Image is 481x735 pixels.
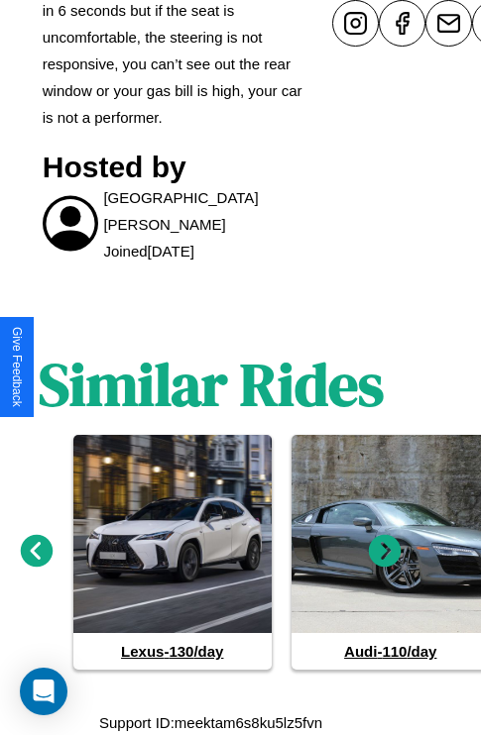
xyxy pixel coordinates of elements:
h4: Lexus - 130 /day [73,633,272,670]
h3: Hosted by [43,151,303,184]
div: Give Feedback [10,327,24,407]
p: [GEOGRAPHIC_DATA] [PERSON_NAME] [103,184,302,238]
h1: Similar Rides [39,344,384,425]
div: Open Intercom Messenger [20,668,67,715]
a: Lexus-130/day [73,435,272,670]
p: Joined [DATE] [103,238,193,264]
